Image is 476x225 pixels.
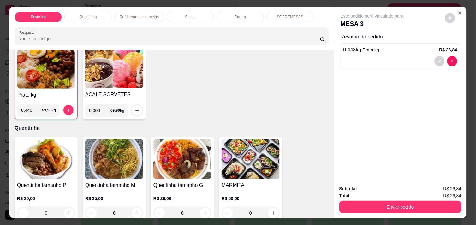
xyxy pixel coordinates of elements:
[339,186,357,191] strong: Subtotal
[85,139,143,179] img: product-image
[222,139,280,179] img: product-image
[18,208,28,218] button: decrease-product-quantity
[120,15,159,20] p: Refrigerante e cervejas
[17,91,75,99] h4: Prato kg
[339,193,349,198] strong: Total
[79,15,97,20] p: Quentinha
[155,208,165,218] button: decrease-product-quantity
[185,15,196,20] p: Sucos
[89,104,110,117] input: 0.00
[17,195,75,202] p: R$ 20,00
[435,56,445,66] button: decrease-product-quantity
[235,15,246,20] p: Caruru
[341,19,404,28] p: MESA 3
[439,47,457,53] p: R$ 26,84
[31,15,46,20] p: Prato kg
[223,208,233,218] button: decrease-product-quantity
[17,49,75,89] img: product-image
[18,30,36,35] label: Pesquisa
[447,56,457,66] button: decrease-product-quantity
[85,181,143,189] h4: Quentinha tamanho M
[153,195,211,202] p: R$ 28,00
[343,46,379,54] p: 0.448 kg
[268,208,278,218] button: increase-product-quantity
[18,36,320,42] input: Pesquisa
[443,185,461,192] span: R$ 26,84
[339,201,461,213] button: Enviar pedido
[153,181,211,189] h4: Quentinha tamanho G
[15,124,329,132] p: Quentinha
[63,105,74,115] button: increase-product-quantity
[443,192,461,199] span: R$ 26,84
[85,91,143,98] h4: ACAI E SORVETES
[153,139,211,179] img: product-image
[341,33,460,41] p: Resumo do pedido
[64,208,74,218] button: increase-product-quantity
[21,104,42,116] input: 0.00
[277,15,303,20] p: SOBREMESAS
[86,208,97,218] button: decrease-product-quantity
[17,181,75,189] h4: Quentinha tamanho P
[222,195,280,202] p: R$ 50,00
[363,47,379,52] span: Prato kg
[85,195,143,202] p: R$ 25,00
[17,139,75,179] img: product-image
[445,13,455,23] button: decrease-product-quantity
[132,208,142,218] button: increase-product-quantity
[132,105,142,115] button: increase-product-quantity
[222,181,280,189] h4: MARMITA
[85,49,143,88] img: product-image
[341,13,404,19] p: Este pedido será vinculado para
[455,8,465,18] button: Close
[200,208,210,218] button: increase-product-quantity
